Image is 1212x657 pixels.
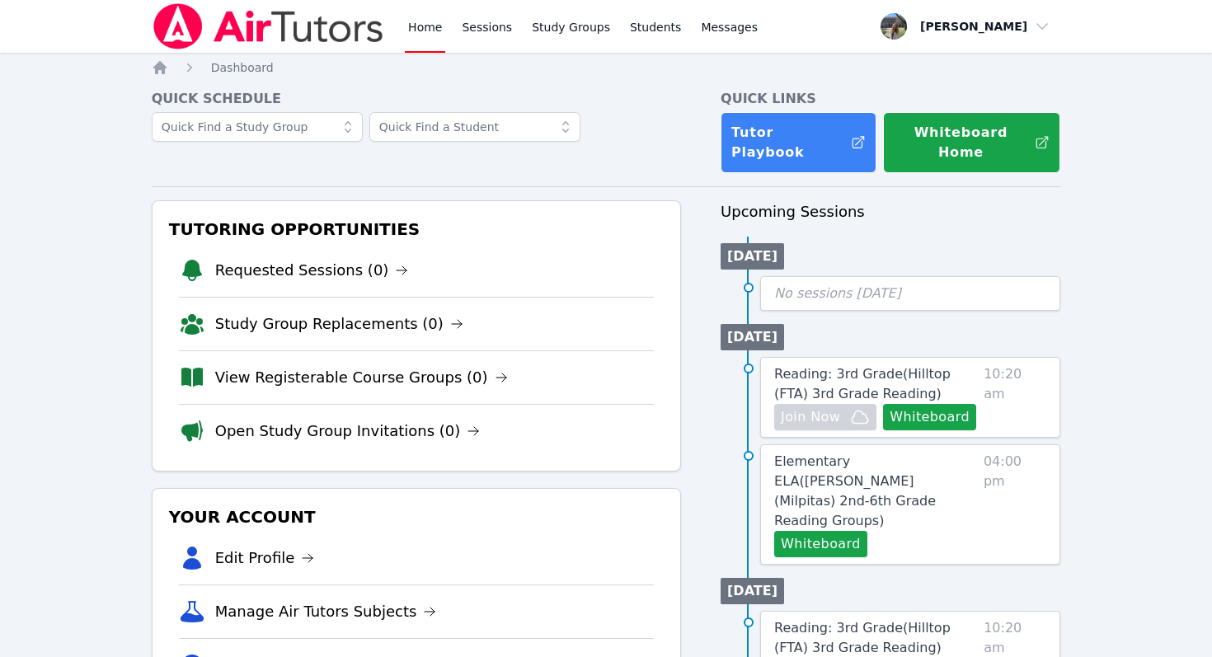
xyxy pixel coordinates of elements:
nav: Breadcrumb [152,59,1061,76]
span: Join Now [781,407,840,427]
a: Elementary ELA([PERSON_NAME] (Milpitas) 2nd-6th Grade Reading Groups) [774,452,977,531]
h3: Tutoring Opportunities [166,214,667,244]
span: Messages [701,19,758,35]
button: Join Now [774,404,876,430]
h3: Your Account [166,502,667,532]
input: Quick Find a Study Group [152,112,363,142]
span: 04:00 pm [984,452,1046,557]
a: Manage Air Tutors Subjects [215,600,437,623]
span: Elementary ELA ( [PERSON_NAME] (Milpitas) 2nd-6th Grade Reading Groups ) [774,453,936,528]
button: Whiteboard Home [883,112,1060,173]
input: Quick Find a Student [369,112,580,142]
span: 10:20 am [984,364,1046,430]
h4: Quick Links [721,89,1060,109]
a: Reading: 3rd Grade(Hilltop (FTA) 3rd Grade Reading) [774,364,977,404]
a: Dashboard [211,59,274,76]
li: [DATE] [721,243,784,270]
button: Whiteboard [883,404,976,430]
span: Reading: 3rd Grade ( Hilltop (FTA) 3rd Grade Reading ) [774,366,951,401]
span: No sessions [DATE] [774,285,901,301]
li: [DATE] [721,578,784,604]
h3: Upcoming Sessions [721,200,1060,223]
button: Whiteboard [774,531,867,557]
a: Requested Sessions (0) [215,259,409,282]
img: Air Tutors [152,3,385,49]
span: Dashboard [211,61,274,74]
a: Edit Profile [215,547,315,570]
span: Reading: 3rd Grade ( Hilltop (FTA) 3rd Grade Reading ) [774,620,951,655]
a: View Registerable Course Groups (0) [215,366,508,389]
a: Open Study Group Invitations (0) [215,420,481,443]
h4: Quick Schedule [152,89,681,109]
a: Tutor Playbook [721,112,876,173]
li: [DATE] [721,324,784,350]
a: Study Group Replacements (0) [215,312,463,336]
